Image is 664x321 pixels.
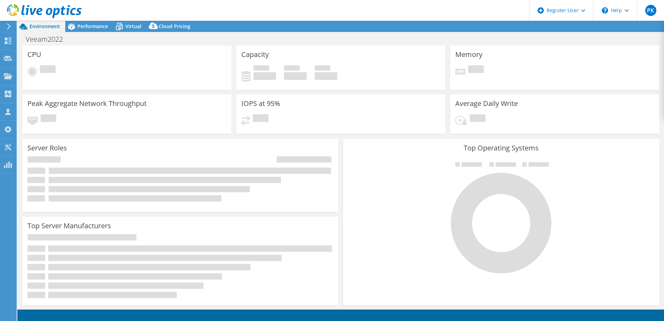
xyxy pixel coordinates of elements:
[159,23,190,30] span: Cloud Pricing
[125,23,141,30] span: Virtual
[602,7,608,14] svg: \n
[284,72,307,80] h4: 0 GiB
[254,72,276,80] h4: 0 GiB
[284,65,300,72] span: Free
[241,51,269,58] h3: Capacity
[23,35,74,43] h1: Veeam2022
[30,23,60,30] span: Environment
[468,65,484,75] span: Pending
[241,100,280,107] h3: IOPS at 95%
[470,114,485,124] span: Pending
[254,65,269,72] span: Used
[27,144,67,152] h3: Server Roles
[253,114,268,124] span: Pending
[27,100,147,107] h3: Peak Aggregate Network Throughput
[455,51,482,58] h3: Memory
[348,144,654,152] h3: Top Operating Systems
[455,100,518,107] h3: Average Daily Write
[645,5,656,16] span: PK
[315,72,337,80] h4: 0 GiB
[315,65,330,72] span: Total
[77,23,108,30] span: Performance
[40,65,56,75] span: Pending
[41,114,56,124] span: Pending
[27,222,111,230] h3: Top Server Manufacturers
[27,51,41,58] h3: CPU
